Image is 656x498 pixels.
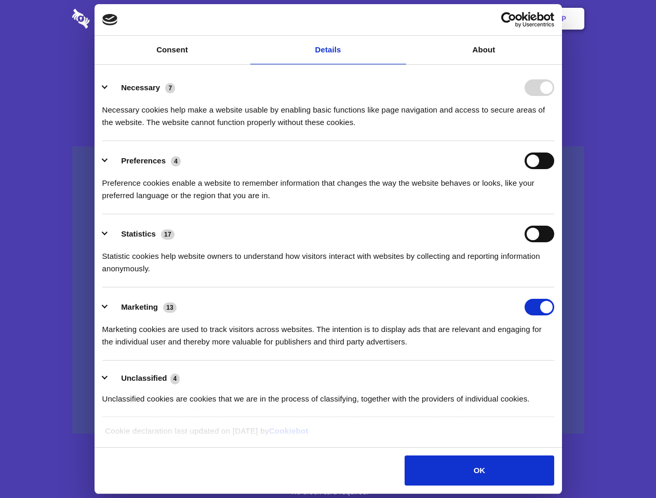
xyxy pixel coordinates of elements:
button: Preferences (4) [102,153,188,169]
div: Cookie declaration last updated on [DATE] by [97,425,559,445]
button: Unclassified (4) [102,372,186,385]
div: Preference cookies enable a website to remember information that changes the way the website beha... [102,169,554,202]
div: Statistic cookies help website owners to understand how visitors interact with websites by collec... [102,242,554,275]
label: Marketing [121,302,158,311]
h1: Eliminate Slack Data Loss. [72,47,584,84]
button: Statistics (17) [102,226,181,242]
label: Necessary [121,83,160,92]
h4: Auto-redaction of sensitive data, encrypted data sharing and self-destructing private chats. Shar... [72,94,584,129]
a: Pricing [305,3,350,35]
button: Necessary (7) [102,79,182,96]
a: Wistia video thumbnail [72,146,584,434]
a: Cookiebot [269,426,309,435]
a: Consent [95,36,250,64]
a: Details [250,36,406,64]
div: Necessary cookies help make a website usable by enabling basic functions like page navigation and... [102,96,554,129]
span: 13 [163,302,177,313]
a: Login [471,3,516,35]
div: Marketing cookies are used to track visitors across websites. The intention is to display ads tha... [102,315,554,348]
iframe: Drift Widget Chat Controller [604,446,644,486]
span: 17 [161,229,175,240]
span: 4 [170,374,180,384]
button: OK [405,455,554,486]
span: 4 [171,156,181,167]
a: Contact [421,3,469,35]
label: Statistics [121,229,156,238]
a: About [406,36,562,64]
a: Usercentrics Cookiebot - opens in a new window [463,12,554,27]
button: Marketing (13) [102,299,183,315]
label: Preferences [121,156,166,165]
div: Unclassified cookies are cookies that we are in the process of classifying, together with the pro... [102,385,554,405]
img: logo-wordmark-white-trans-d4663122ce5f474addd5e946df7df03e33cb6a1c49d2221995e7729f52c070b2.svg [72,9,161,29]
span: 7 [165,83,175,93]
img: logo [102,14,118,25]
